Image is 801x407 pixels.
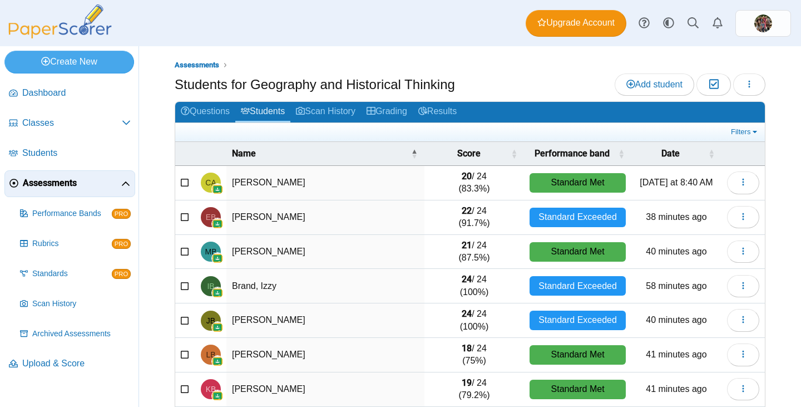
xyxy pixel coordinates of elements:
[235,102,290,122] a: Students
[16,231,135,257] a: Rubrics PRO
[646,212,706,222] time: Sep 16, 2025 at 11:09 AM
[290,102,361,122] a: Scan History
[535,148,610,159] span: Performance band
[226,338,424,372] td: [PERSON_NAME]
[172,58,222,72] a: Assessments
[205,179,216,187] span: Chandler Allred
[205,248,217,256] span: Matias Borgen
[16,261,135,287] a: Standards PRO
[424,372,524,407] td: / 24 (79.2%)
[112,209,131,219] span: PRO
[424,338,524,372] td: / 24 (75%)
[32,298,131,310] span: Scan History
[22,147,131,159] span: Students
[23,177,121,189] span: Assessments
[361,102,413,122] a: Grading
[530,173,626,193] div: Standard Met
[530,311,626,330] div: Standard Exceeded
[226,200,424,235] td: [PERSON_NAME]
[207,282,214,290] span: Izzy Brand
[206,317,215,325] span: Julianna Brann
[16,200,135,227] a: Performance Bands PRO
[206,385,216,393] span: Keenon Bullock
[530,208,626,227] div: Standard Exceeded
[4,80,135,107] a: Dashboard
[424,166,524,200] td: / 24 (83.3%)
[424,235,524,269] td: / 24 (87.5%)
[175,61,219,69] span: Assessments
[530,380,626,399] div: Standard Met
[462,274,472,285] b: 24
[212,356,223,367] img: googleClassroom-logo.png
[424,200,524,235] td: / 24 (91.7%)
[4,351,135,377] a: Upload & Score
[646,384,706,394] time: Sep 16, 2025 at 11:06 AM
[226,372,424,407] td: [PERSON_NAME]
[462,377,472,388] b: 19
[462,343,472,354] b: 18
[413,102,462,122] a: Results
[705,11,730,36] a: Alerts
[640,178,713,187] time: Sep 16, 2025 at 8:40 AM
[511,142,517,165] span: Score : Activate to sort
[646,247,706,256] time: Sep 16, 2025 at 11:07 AM
[212,218,223,229] img: googleClassroom-logo.png
[626,80,683,89] span: Add student
[646,350,706,359] time: Sep 16, 2025 at 11:06 AM
[22,87,131,99] span: Dashboard
[226,166,424,200] td: [PERSON_NAME]
[4,51,134,73] a: Create New
[212,184,223,195] img: googleClassroom-logo.png
[212,253,223,264] img: googleClassroom-logo.png
[32,238,112,249] span: Rubrics
[22,357,131,370] span: Upload & Score
[4,110,135,137] a: Classes
[112,239,131,249] span: PRO
[4,140,135,167] a: Students
[424,269,524,303] td: / 24 (100%)
[4,4,116,38] img: PaperScorer
[526,10,626,37] a: Upgrade Account
[530,345,626,365] div: Standard Met
[411,142,418,165] span: Name : Activate to invert sorting
[32,268,112,279] span: Standards
[22,117,122,129] span: Classes
[462,205,472,216] b: 22
[424,303,524,338] td: / 24 (100%)
[4,31,116,40] a: PaperScorer
[175,75,455,94] h1: Students for Geography and Historical Thinking
[16,291,135,317] a: Scan History
[728,126,762,138] a: Filters
[537,17,615,29] span: Upgrade Account
[462,171,472,182] b: 20
[226,235,424,269] td: [PERSON_NAME]
[646,315,706,325] time: Sep 16, 2025 at 11:07 AM
[32,328,131,340] span: Archived Assessments
[661,148,680,159] span: Date
[618,142,625,165] span: Performance band : Activate to sort
[735,10,791,37] a: ps.ZGjZAUrt273eHv6v
[16,321,135,347] a: Archived Assessments
[4,170,135,197] a: Assessments
[615,73,694,96] a: Add student
[462,240,472,251] b: 21
[530,276,626,296] div: Standard Exceeded
[226,269,424,303] td: Brand, Izzy
[232,148,256,159] span: Name
[457,148,481,159] span: Score
[530,242,626,262] div: Standard Met
[212,390,223,401] img: googleClassroom-logo.png
[175,102,235,122] a: Questions
[212,322,223,333] img: googleClassroom-logo.png
[462,308,472,319] b: 24
[754,14,772,32] img: ps.ZGjZAUrt273eHv6v
[646,281,706,291] time: Sep 16, 2025 at 10:49 AM
[754,14,772,32] span: Kerry Swicegood
[226,303,424,338] td: [PERSON_NAME]
[206,213,216,221] span: Elle Barnett
[708,142,715,165] span: Date : Activate to sort
[32,208,112,219] span: Performance Bands
[112,269,131,279] span: PRO
[212,287,223,298] img: googleClassroom-logo.png
[206,351,215,359] span: Landyn Brendle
